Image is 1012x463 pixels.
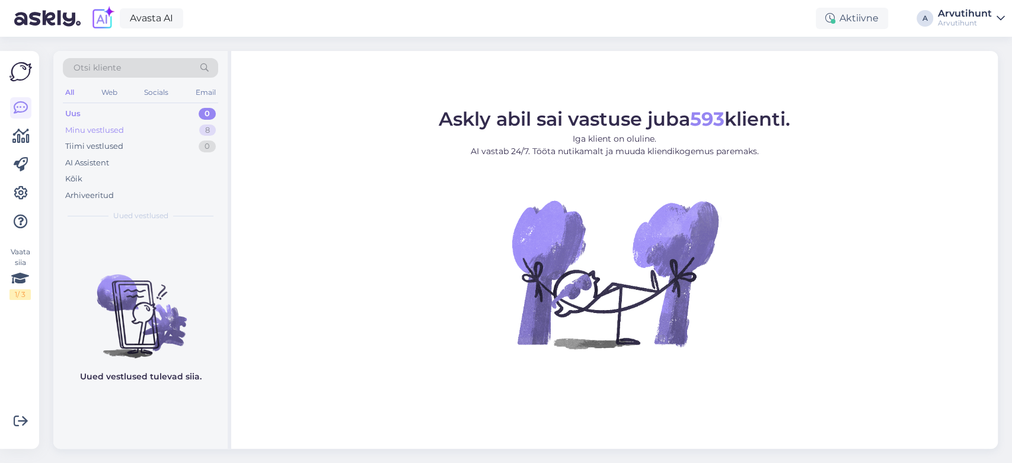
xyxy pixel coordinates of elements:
img: Askly Logo [9,60,32,83]
p: Uued vestlused tulevad siia. [80,371,202,383]
div: Kõik [65,173,82,185]
img: No chats [53,253,228,360]
div: Arvutihunt [938,9,992,18]
a: ArvutihuntArvutihunt [938,9,1005,28]
div: 8 [199,124,216,136]
img: explore-ai [90,6,115,31]
div: A [917,10,933,27]
img: No Chat active [508,167,722,381]
div: Vaata siia [9,247,31,300]
a: Avasta AI [120,8,183,28]
p: Iga klient on oluline. AI vastab 24/7. Tööta nutikamalt ja muuda kliendikogemus paremaks. [439,133,790,158]
span: Askly abil sai vastuse juba klienti. [439,107,790,130]
b: 593 [690,107,724,130]
span: Otsi kliente [74,62,121,74]
div: Socials [142,85,171,100]
div: Arhiveeritud [65,190,114,202]
div: Web [99,85,120,100]
div: Minu vestlused [65,124,124,136]
div: Email [193,85,218,100]
div: 0 [199,108,216,120]
div: Tiimi vestlused [65,141,123,152]
span: Uued vestlused [113,210,168,221]
div: AI Assistent [65,157,109,169]
div: Uus [65,108,81,120]
div: 0 [199,141,216,152]
div: Arvutihunt [938,18,992,28]
div: All [63,85,76,100]
div: 1 / 3 [9,289,31,300]
div: Aktiivne [816,8,888,29]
